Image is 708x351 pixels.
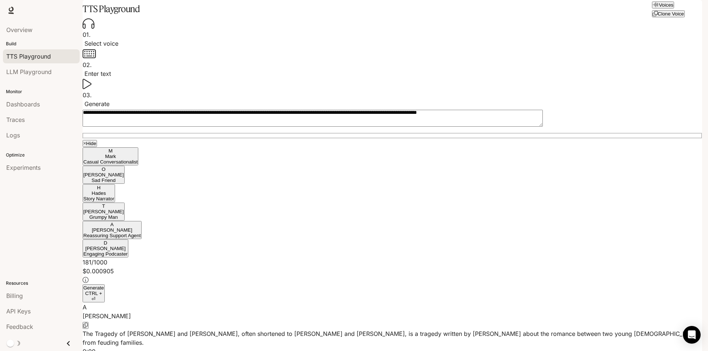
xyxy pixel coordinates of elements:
p: [PERSON_NAME] [83,312,702,320]
p: Enter text [83,69,702,78]
button: Voices [652,1,674,8]
p: $ 0.000905 [83,267,702,275]
p: 0 1 . [83,30,702,39]
p: 181 / 1000 [83,258,702,267]
div: D [83,240,128,246]
div: A [83,303,702,312]
p: The Tragedy of [PERSON_NAME] and [PERSON_NAME], often shortened to [PERSON_NAME] and [PERSON_NAME... [83,329,702,347]
p: ⏎ [83,291,104,302]
div: M [83,148,138,154]
h1: TTS Playground [83,1,140,16]
div: A [83,222,141,227]
p: Hades [83,190,114,196]
p: Generate [83,99,702,108]
div: T [83,203,124,209]
p: Engaging Podcaster [83,251,128,257]
p: Select voice [83,39,702,48]
p: Story Narrator [83,196,114,201]
div: H [83,185,114,190]
p: 0 3 . [83,91,702,99]
div: O [83,166,124,172]
p: [PERSON_NAME] [83,246,128,251]
p: [PERSON_NAME] [83,227,141,233]
p: Sad Friend [83,178,124,183]
p: CTRL + [83,291,104,296]
p: Reassuring Support Agent [83,233,141,238]
button: Copy Voice ID [83,322,88,329]
div: Open Intercom Messenger [683,326,701,344]
button: Generate [83,284,105,302]
p: [PERSON_NAME] [83,172,124,178]
p: Mark [83,154,138,159]
button: Clone Voice [652,10,684,17]
p: 0 2 . [83,60,702,69]
button: Hide [83,140,97,147]
p: Grumpy Man [83,214,124,220]
p: Casual Conversationalist [83,159,138,165]
p: [PERSON_NAME] [83,209,124,214]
